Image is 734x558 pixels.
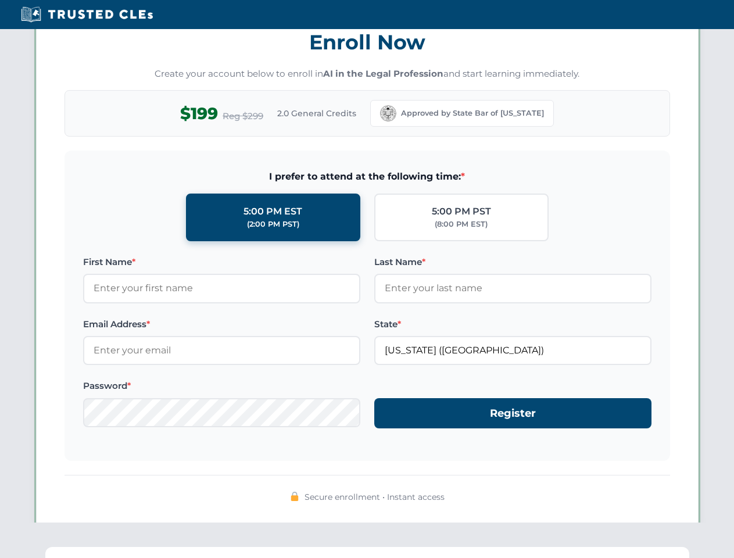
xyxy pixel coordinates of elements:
[83,317,360,331] label: Email Address
[277,107,356,120] span: 2.0 General Credits
[401,108,544,119] span: Approved by State Bar of [US_STATE]
[17,6,156,23] img: Trusted CLEs
[374,398,651,429] button: Register
[223,109,263,123] span: Reg $299
[432,204,491,219] div: 5:00 PM PST
[83,336,360,365] input: Enter your email
[374,336,651,365] input: California (CA)
[380,105,396,121] img: California Bar
[83,255,360,269] label: First Name
[323,68,443,79] strong: AI in the Legal Profession
[435,219,488,230] div: (8:00 PM EST)
[305,491,445,503] span: Secure enrollment • Instant access
[374,317,651,331] label: State
[65,67,670,81] p: Create your account below to enroll in and start learning immediately.
[374,274,651,303] input: Enter your last name
[83,379,360,393] label: Password
[374,255,651,269] label: Last Name
[83,169,651,184] span: I prefer to attend at the following time:
[244,204,302,219] div: 5:00 PM EST
[247,219,299,230] div: (2:00 PM PST)
[83,274,360,303] input: Enter your first name
[65,24,670,60] h3: Enroll Now
[290,492,299,501] img: 🔒
[180,101,218,127] span: $199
